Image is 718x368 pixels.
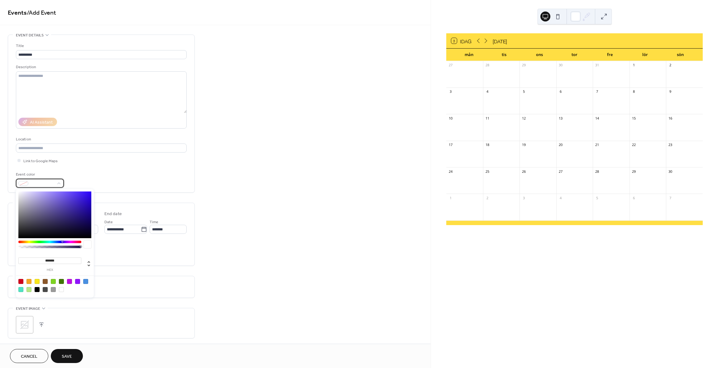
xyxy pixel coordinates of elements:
[557,49,592,61] div: tor
[485,63,490,68] div: 28
[668,196,673,200] div: 7
[67,279,72,284] div: #BD10E0
[448,196,453,200] div: 1
[18,279,23,284] div: #D0021B
[668,63,673,68] div: 2
[631,169,636,174] div: 29
[558,143,563,147] div: 20
[485,169,490,174] div: 25
[668,143,673,147] div: 23
[35,287,40,292] div: #000000
[35,279,40,284] div: #F8E71C
[18,268,81,272] label: hex
[663,49,698,61] div: sön
[16,305,40,312] span: Event image
[595,196,599,200] div: 5
[23,158,58,164] span: Link to Google Maps
[521,63,526,68] div: 29
[558,196,563,200] div: 4
[631,89,636,94] div: 8
[521,116,526,120] div: 12
[521,169,526,174] div: 26
[485,196,490,200] div: 2
[59,279,64,284] div: #417505
[558,116,563,120] div: 13
[448,89,453,94] div: 3
[595,116,599,120] div: 14
[75,279,80,284] div: #9013FE
[150,219,158,225] span: Time
[16,32,44,39] span: Event details
[8,7,27,19] a: Events
[448,143,453,147] div: 17
[16,171,63,178] div: Event color
[16,64,185,70] div: Description
[522,49,557,61] div: ons
[51,279,56,284] div: #7ED321
[21,353,37,360] span: Cancel
[43,287,48,292] div: #4A4A4A
[10,349,48,363] button: Cancel
[631,116,636,120] div: 15
[448,116,453,120] div: 10
[59,287,64,292] div: #FFFFFF
[62,353,72,360] span: Save
[595,63,599,68] div: 31
[16,316,33,333] div: ;
[16,136,185,143] div: Location
[521,196,526,200] div: 3
[27,7,56,19] span: / Add Event
[51,349,83,363] button: Save
[592,49,627,61] div: fre
[26,279,31,284] div: #F5A623
[485,143,490,147] div: 18
[668,116,673,120] div: 16
[104,211,122,217] div: End date
[486,49,522,61] div: tis
[558,169,563,174] div: 27
[631,63,636,68] div: 1
[668,169,673,174] div: 30
[18,287,23,292] div: #50E3C2
[595,143,599,147] div: 21
[104,219,113,225] span: Date
[83,279,88,284] div: #4A90E2
[595,89,599,94] div: 7
[493,37,507,45] div: [DATE]
[627,49,663,61] div: lör
[595,169,599,174] div: 28
[631,196,636,200] div: 6
[521,143,526,147] div: 19
[485,116,490,120] div: 11
[485,89,490,94] div: 4
[448,63,453,68] div: 27
[43,279,48,284] div: #8B572A
[558,89,563,94] div: 6
[51,287,56,292] div: #9B9B9B
[16,43,185,49] div: Title
[26,287,31,292] div: #B8E986
[451,49,486,61] div: mån
[448,169,453,174] div: 24
[521,89,526,94] div: 5
[558,63,563,68] div: 30
[668,89,673,94] div: 9
[449,36,474,45] button: 3Idag
[631,143,636,147] div: 22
